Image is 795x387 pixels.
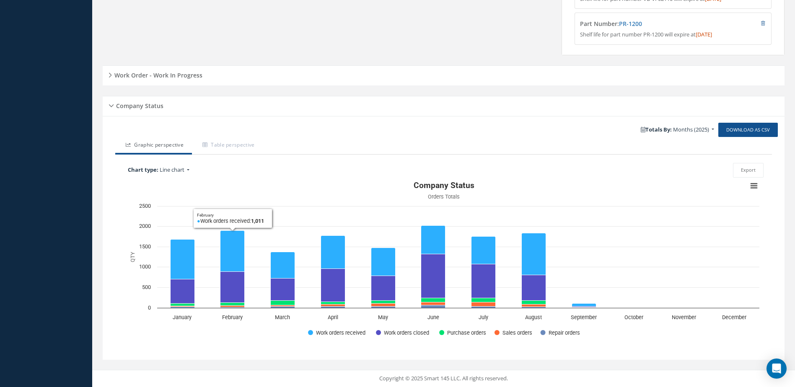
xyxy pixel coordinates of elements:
text: 500 [142,284,151,290]
button: Show Work orders closed [376,329,430,336]
path: January, 25. Repair orders. [171,307,195,308]
path: March, 34. Sales orders. [271,305,295,306]
path: February, 71. Purchase orders. [220,302,245,305]
text: October [624,314,644,320]
text: September [571,314,597,320]
path: February, 1,011. Work orders received. [220,230,245,271]
path: July, 830. Work orders closed. [471,264,496,298]
path: August, 28. Repair orders. [522,307,546,308]
g: Repair orders, bar series 5 of 5 with 12 bars. [171,305,746,308]
path: April, 805. Work orders received. [321,235,345,268]
path: August, 1,033. Work orders received. [522,233,546,275]
text: February [222,314,243,320]
a: Graphic perspective [115,137,192,155]
text: May [378,314,388,320]
text: April [328,314,338,320]
path: February, 12. Repair orders. [220,307,245,308]
span: Months (2025) [673,126,709,133]
text: 2000 [139,223,151,229]
path: June, 706. Work orders received. [421,225,445,254]
text: 0 [148,304,151,311]
path: August, 629. Work orders closed. [522,275,546,300]
text: July [479,314,488,320]
button: Show Sales orders [495,329,531,336]
span: Line chart [160,166,184,173]
text: March [275,314,290,320]
a: Table perspective [192,137,263,155]
a: PR-1200 [619,20,642,28]
text: 1500 [139,243,151,250]
path: April, 49. Sales orders. [321,304,345,306]
span: : [617,20,642,28]
path: June, 66. Sales orders. [421,302,445,305]
path: May, 79. Sales orders. [371,303,396,306]
text: QTY [129,252,136,262]
text: August [525,314,542,320]
svg: Interactive chart [124,178,764,345]
path: May, 688. Work orders received. [371,248,396,276]
h5: Work Order - Work In Progress [112,69,202,79]
span: [DATE] [696,31,712,38]
path: June, 71. Repair orders. [421,305,445,308]
a: Chart type: Line chart [124,164,329,176]
path: May, 31. Repair orders. [371,306,396,308]
path: February, 764. Work orders closed. [220,271,245,302]
path: May, 610. Work orders closed. [371,276,396,300]
div: Company Status. Highcharts interactive chart. [124,178,764,345]
path: May, 70. Purchase orders. [371,300,396,303]
path: June, 1,079. Work orders closed. [421,254,445,298]
div: Copyright © 2025 Smart 145 LLC. All rights reserved. [101,374,787,383]
text: January [173,314,192,320]
path: July, 34. Repair orders. [471,306,496,308]
path: January, 23. Sales orders. [171,306,195,307]
text: June [427,314,439,320]
path: September, 9. Purchase orders. [572,307,596,307]
h4: Part Number [580,21,716,28]
button: View chart menu, Company Status [748,180,760,192]
path: March, 551. Work orders closed. [271,278,295,300]
h5: Company Status [114,100,163,110]
path: April, 63. Purchase orders. [321,302,345,304]
button: Export [733,163,764,178]
g: Work orders closed, bar series 2 of 5 with 12 bars. [171,254,746,308]
button: Show Work orders received [308,329,366,336]
path: March, 106. Purchase orders. [271,300,295,305]
path: January, 593. Work orders closed. [171,279,195,303]
path: September, 75. Work orders received. [572,303,596,306]
p: Shelf life for part number PR-1200 will expire at [580,31,766,39]
b: Chart type: [128,166,158,173]
text: Company Status [414,181,474,190]
path: March, 648. Work orders received. [271,252,295,278]
path: January, 65. Purchase orders. [171,303,195,306]
path: August, 88. Purchase orders. [522,300,546,304]
path: March, 36. Repair orders. [271,306,295,308]
div: Open Intercom Messenger [767,359,787,379]
b: Totals By: [641,126,672,133]
text: 1000 [139,263,151,270]
text: November [672,314,697,320]
path: July, 107. Sales orders. [471,302,496,306]
text: December [722,314,747,320]
a: Download as CSV [718,123,778,137]
button: Show Purchase orders [439,329,485,336]
path: February, 45. Sales orders. [220,305,245,307]
g: Work orders received, bar series 1 of 5 with 12 bars. [171,225,746,308]
text: Orders Totals [428,193,460,200]
path: July, 105. Purchase orders. [471,298,496,302]
path: January, 980. Work orders received. [171,239,195,279]
path: July, 678. Work orders received. [471,236,496,264]
path: April, 34. Repair orders. [321,306,345,308]
text: 2500 [139,203,151,209]
path: June, 102. Purchase orders. [421,298,445,302]
a: Totals By: Months (2025) [637,124,718,136]
path: April, 819. Work orders closed. [321,268,345,302]
button: Show Repair orders [541,329,580,336]
path: August, 62. Sales orders. [522,304,546,307]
